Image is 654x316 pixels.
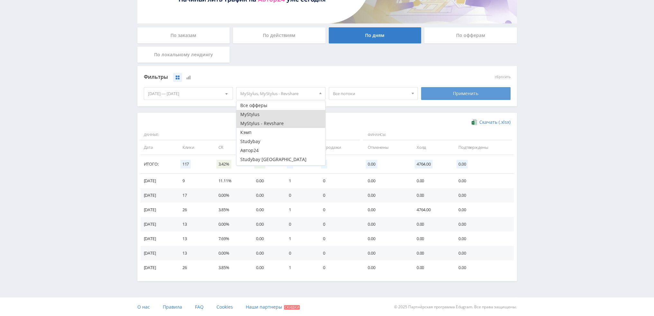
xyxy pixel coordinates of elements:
[410,174,452,188] td: 0.00
[452,140,513,155] td: Подтверждены
[282,260,317,275] td: 1
[317,188,361,203] td: 0
[246,304,282,310] span: Наши партнеры
[333,87,408,100] span: Все потоки
[317,203,361,217] td: 0
[282,174,317,188] td: 1
[317,140,361,155] td: Продажи
[415,160,433,168] span: 4764.00
[250,246,282,260] td: 0.00
[250,260,282,275] td: 0.00
[141,231,176,246] td: [DATE]
[282,217,317,231] td: 0
[236,110,325,119] button: MyStylus
[236,155,325,164] button: Studybay [GEOGRAPHIC_DATA]
[141,217,176,231] td: [DATE]
[216,304,233,310] span: Cookies
[410,231,452,246] td: 0.00
[141,203,176,217] td: [DATE]
[361,260,410,275] td: 0.00
[361,203,410,217] td: 0.00
[366,160,377,168] span: 0.00
[144,87,233,100] div: [DATE] — [DATE]
[176,217,212,231] td: 13
[317,260,361,275] td: 0
[236,137,325,146] button: Studybay
[144,72,418,82] div: Фильтры
[452,231,513,246] td: 0.00
[410,140,452,155] td: Холд
[250,174,282,188] td: 0.00
[141,260,176,275] td: [DATE]
[176,188,212,203] td: 17
[233,27,326,43] div: По действиям
[212,231,250,246] td: 7.69%
[410,188,452,203] td: 0.00
[472,119,510,126] a: Скачать (.xlsx)
[282,203,317,217] td: 1
[361,231,410,246] td: 0.00
[479,120,511,125] span: Скачать (.xlsx)
[282,246,317,260] td: 0
[180,160,191,168] span: 117
[410,203,452,217] td: 4764.00
[250,188,282,203] td: 0.00
[195,304,204,310] span: FAQ
[361,188,410,203] td: 0.00
[176,260,212,275] td: 26
[361,217,410,231] td: 0.00
[236,101,325,110] button: Все офферы
[421,87,511,100] div: Применить
[410,260,452,275] td: 0.00
[137,304,150,310] span: О нас
[317,231,361,246] td: 0
[236,164,325,173] button: Study AI (RevShare)
[141,140,176,155] td: Дата
[410,246,452,260] td: 0.00
[212,260,250,275] td: 3.85%
[141,188,176,203] td: [DATE]
[176,231,212,246] td: 13
[452,188,513,203] td: 0.00
[284,305,300,310] span: Скидки
[361,174,410,188] td: 0.00
[456,160,468,168] span: 0.00
[250,203,282,217] td: 0.00
[141,130,281,140] span: Данные:
[361,246,410,260] td: 0.00
[424,27,517,43] div: По офферам
[410,217,452,231] td: 0.00
[329,27,421,43] div: По дням
[250,231,282,246] td: 0.00
[495,75,511,79] button: сбросить
[212,188,250,203] td: 0.00%
[472,119,477,125] img: xlsx
[212,174,250,188] td: 11.11%
[317,217,361,231] td: 0
[317,174,361,188] td: 0
[361,140,410,155] td: Отменены
[236,128,325,137] button: Кэмп
[212,217,250,231] td: 0.00%
[236,119,325,128] button: MyStylus - Revshare
[141,174,176,188] td: [DATE]
[137,47,230,63] div: По локальному лендингу
[452,246,513,260] td: 0.00
[176,246,212,260] td: 13
[216,160,231,168] span: 3.42%
[282,188,317,203] td: 0
[452,217,513,231] td: 0.00
[452,174,513,188] td: 0.00
[317,246,361,260] td: 0
[176,140,212,155] td: Клики
[141,246,176,260] td: [DATE]
[137,27,230,43] div: По заказам
[212,140,250,155] td: CR
[250,217,282,231] td: 0.00
[282,231,317,246] td: 1
[240,87,316,100] span: MyStylus, MyStylus - Revshare
[452,203,513,217] td: 0.00
[141,155,176,174] td: Итого:
[212,203,250,217] td: 3.85%
[452,260,513,275] td: 0.00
